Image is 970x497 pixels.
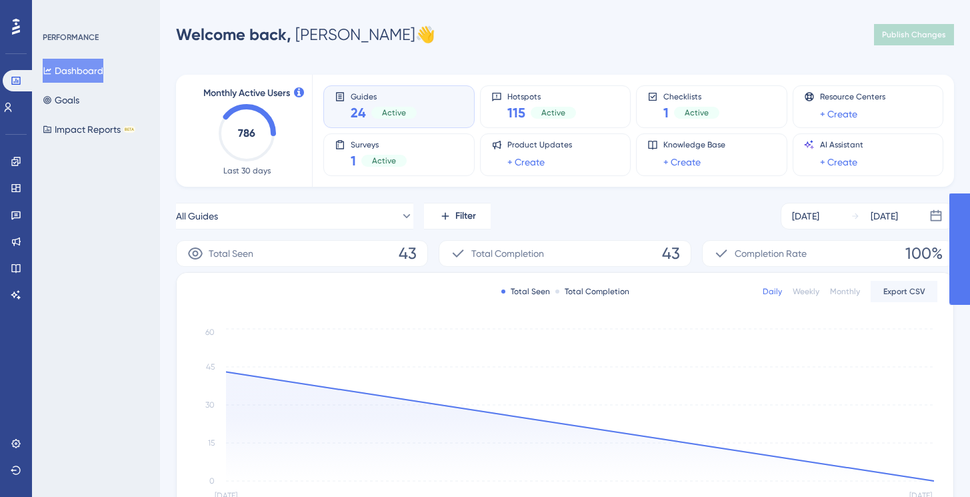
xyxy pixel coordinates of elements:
div: Total Seen [501,286,550,297]
span: 100% [905,243,943,264]
span: Surveys [351,139,407,149]
span: 115 [507,103,525,122]
span: Resource Centers [820,91,885,102]
text: 786 [238,127,255,139]
button: Publish Changes [874,24,954,45]
a: + Create [820,154,857,170]
span: Completion Rate [735,245,807,262]
div: Weekly [793,286,819,297]
div: PERFORMANCE [43,32,99,43]
tspan: 45 [206,362,215,372]
button: Impact ReportsBETA [43,117,135,141]
span: 1 [663,103,669,122]
span: 24 [351,103,366,122]
span: 43 [399,243,417,264]
span: Product Updates [507,139,572,150]
span: Monthly Active Users [203,85,290,101]
span: Checklists [663,91,719,101]
span: Active [541,107,565,118]
span: Active [372,155,396,166]
a: + Create [507,154,545,170]
iframe: UserGuiding AI Assistant Launcher [914,444,954,484]
span: Publish Changes [882,29,946,40]
button: Goals [43,88,79,112]
tspan: 60 [205,328,215,337]
span: Welcome back, [176,25,291,44]
button: All Guides [176,203,413,229]
span: 43 [662,243,680,264]
tspan: 30 [205,400,215,410]
div: Monthly [830,286,860,297]
tspan: 0 [209,476,215,486]
button: Dashboard [43,59,103,83]
div: Total Completion [555,286,629,297]
span: Active [382,107,406,118]
div: [DATE] [871,208,898,224]
a: + Create [663,154,701,170]
a: + Create [820,106,857,122]
span: Total Completion [471,245,544,262]
span: Knowledge Base [663,139,725,150]
span: Export CSV [883,286,925,297]
span: Last 30 days [223,165,271,176]
button: Export CSV [871,281,937,302]
span: Hotspots [507,91,576,101]
span: Active [685,107,709,118]
tspan: 15 [208,438,215,448]
div: BETA [123,126,135,133]
span: Filter [455,208,476,224]
button: Filter [424,203,491,229]
div: Daily [763,286,782,297]
span: 1 [351,151,356,170]
span: All Guides [176,208,218,224]
span: Guides [351,91,417,101]
span: Total Seen [209,245,253,262]
div: [PERSON_NAME] 👋 [176,24,435,45]
div: [DATE] [792,208,819,224]
span: AI Assistant [820,139,863,150]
